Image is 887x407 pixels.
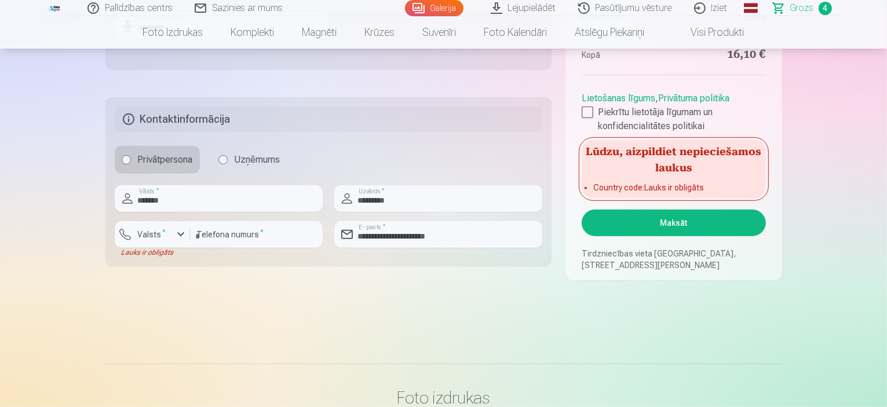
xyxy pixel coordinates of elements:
[115,248,190,257] div: Lauks ir obligāts
[582,210,765,236] button: Maksāt
[582,93,655,104] a: Lietošanas līgums
[409,16,470,49] a: Suvenīri
[582,47,668,63] dt: Kopā
[351,16,409,49] a: Krūzes
[582,87,765,133] div: ,
[582,105,765,133] label: Piekrītu lietotāja līgumam un konfidencialitātes politikai
[680,47,766,63] dd: 16,10 €
[133,229,171,240] label: Valsts
[49,5,61,12] img: /fa1
[115,221,190,248] button: Valsts*
[211,146,287,174] label: Uzņēmums
[218,155,228,164] input: Uzņēmums
[115,146,200,174] label: Privātpersona
[582,248,765,271] p: Tirdzniecības vieta [GEOGRAPHIC_DATA], [STREET_ADDRESS][PERSON_NAME]
[819,2,832,15] span: 4
[658,93,729,104] a: Privātuma politika
[561,16,659,49] a: Atslēgu piekariņi
[289,16,351,49] a: Magnēti
[582,140,765,177] h5: Lūdzu, aizpildiet nepieciešamos laukus
[115,107,543,132] h5: Kontaktinformācija
[790,1,814,15] span: Grozs
[593,182,754,193] li: Country code : Lauks ir obligāts
[129,16,217,49] a: Foto izdrukas
[217,16,289,49] a: Komplekti
[659,16,758,49] a: Visi produkti
[470,16,561,49] a: Foto kalendāri
[122,155,131,164] input: Privātpersona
